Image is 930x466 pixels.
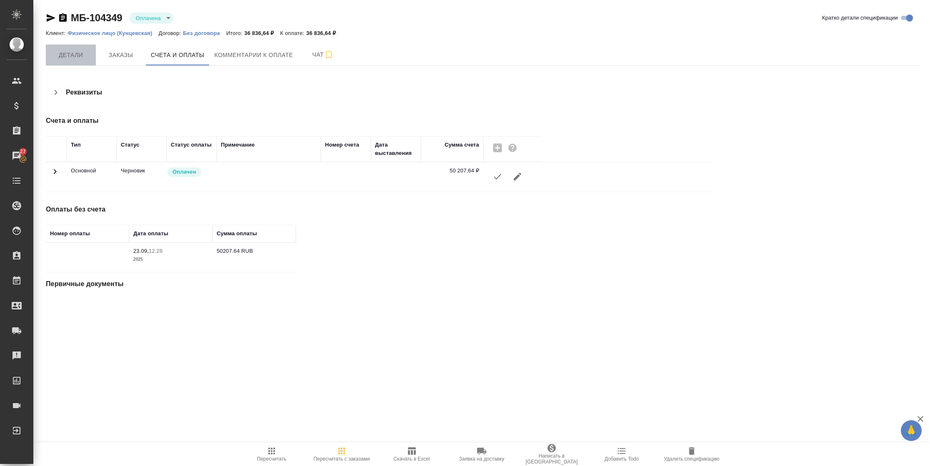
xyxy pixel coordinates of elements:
p: 12:28 [149,248,162,254]
div: Примечание [221,141,255,149]
div: Номер оплаты [50,229,90,238]
td: 50 207,64 ₽ [421,162,483,192]
h4: Реквизиты [66,87,102,97]
svg: Подписаться [324,50,334,60]
p: Оплачен [172,168,196,176]
p: Физическое лицо (Кунцевская) [67,30,158,36]
p: Без договора [183,30,226,36]
a: 27 [2,145,31,166]
p: К оплате: [280,30,306,36]
div: Статус оплаты [171,141,212,149]
div: Статус [121,141,140,149]
button: Оплачена [133,15,163,22]
span: Чат [303,50,343,60]
a: Без договора [183,29,226,36]
div: Номер счета [325,141,359,149]
p: 23.09, [133,248,149,254]
p: 36 836,64 ₽ [306,30,342,36]
button: Скопировать ссылку для ЯМессенджера [46,13,56,23]
p: Можно менять сумму счета, создавать счет на предоплату, вносить изменения и пересчитывать специю [121,167,162,175]
div: Тип [71,141,81,149]
h4: Первичные документы [46,279,629,289]
div: Дата оплаты [133,229,168,238]
span: Toggle Row Expanded [50,172,60,178]
span: Заказы [101,50,141,60]
a: МБ-104349 [71,12,122,23]
p: Договор: [159,30,183,36]
div: Сумма оплаты [217,229,257,238]
a: Физическое лицо (Кунцевская) [67,29,158,36]
p: Клиент: [46,30,67,36]
div: Дата выставления [375,141,417,157]
h4: Счета и оплаты [46,116,629,126]
div: Сумма счета [445,141,479,149]
span: Комментарии к оплате [215,50,293,60]
span: 27 [15,147,31,156]
p: 2025 [133,255,208,264]
span: Детали [51,50,91,60]
div: Оплачена [129,12,173,24]
button: 🙏 [901,420,922,441]
td: Основной [67,162,117,192]
button: Скопировать ссылку [58,13,68,23]
span: Кратко детали спецификации [822,14,898,22]
span: Счета и оплаты [151,50,205,60]
button: Редактировать [507,167,527,187]
p: Итого: [226,30,244,36]
p: 36 836,64 ₽ [244,30,280,36]
td: 50207.64 RUB [212,243,296,272]
button: К выставлению [487,167,507,187]
h4: Оплаты без счета [46,204,629,214]
span: 🙏 [904,422,918,439]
